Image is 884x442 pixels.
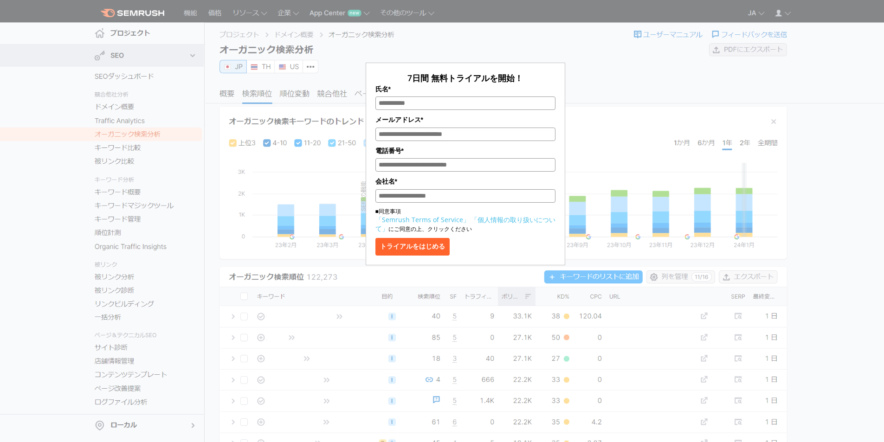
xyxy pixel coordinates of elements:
[375,115,555,125] label: メールアドレス*
[375,146,555,156] label: 電話番号*
[375,238,450,256] button: トライアルをはじめる
[407,72,523,83] span: 7日間 無料トライアルを開始！
[375,207,555,233] p: ■同意事項 にご同意の上、クリックください
[375,215,470,224] a: 「Semrush Terms of Service」
[375,215,555,233] a: 「個人情報の取り扱いについて」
